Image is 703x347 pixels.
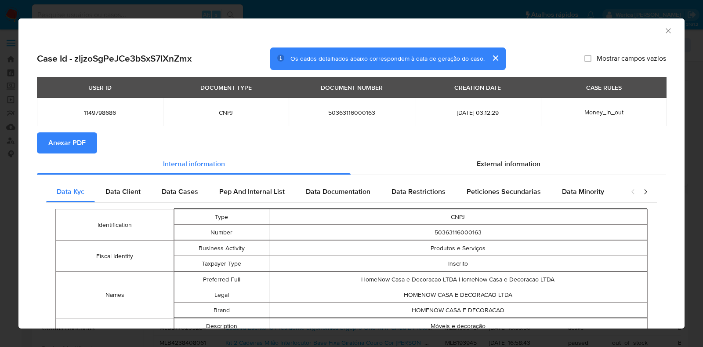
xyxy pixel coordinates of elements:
[581,80,627,95] div: CASE RULES
[174,303,269,318] td: Brand
[57,186,84,197] span: Data Kyc
[269,256,647,271] td: Inscrito
[174,109,279,117] span: CNPJ
[105,186,141,197] span: Data Client
[425,109,530,117] span: [DATE] 03:12:29
[449,80,506,95] div: CREATION DATE
[269,318,647,334] td: Móveis e decoração
[174,225,269,240] td: Number
[269,287,647,303] td: HOMENOW CASA E DECORACAO LTDA
[174,318,269,334] td: Description
[269,225,647,240] td: 50363116000163
[477,159,540,169] span: External information
[290,54,485,63] span: Os dados detalhados abaixo correspondem à data de geração do caso.
[56,272,174,318] td: Names
[299,109,404,117] span: 50363116000163
[597,54,666,63] span: Mostrar campos vazios
[174,287,269,303] td: Legal
[83,80,117,95] div: USER ID
[269,209,647,225] td: CNPJ
[485,47,506,69] button: cerrar
[163,159,225,169] span: Internal information
[306,186,370,197] span: Data Documentation
[18,18,685,329] div: closure-recommendation-modal
[391,186,446,197] span: Data Restrictions
[162,186,198,197] span: Data Cases
[269,272,647,287] td: HomeNow Casa e Decoracao LTDA HomeNow Casa e Decoracao LTDA
[664,26,672,34] button: Fechar a janela
[47,109,152,117] span: 1149798686
[174,256,269,271] td: Taxpayer Type
[219,186,285,197] span: Pep And Internal List
[37,53,192,64] h2: Case Id - zljzoSgPeJCe3bSxS7lXnZmx
[195,80,257,95] div: DOCUMENT TYPE
[56,241,174,272] td: Fiscal Identity
[315,80,388,95] div: DOCUMENT NUMBER
[37,153,666,175] div: Detailed info
[269,303,647,318] td: HOMENOW CASA E DECORACAO
[174,272,269,287] td: Preferred Full
[269,241,647,256] td: Produtos e Serviços
[174,209,269,225] td: Type
[467,186,541,197] span: Peticiones Secundarias
[56,209,174,241] td: Identification
[562,186,604,197] span: Data Minority
[48,133,86,153] span: Anexar PDF
[46,181,622,202] div: Detailed internal info
[584,108,623,117] span: Money_in_out
[174,241,269,256] td: Business Activity
[584,55,591,62] input: Mostrar campos vazios
[37,132,97,153] button: Anexar PDF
